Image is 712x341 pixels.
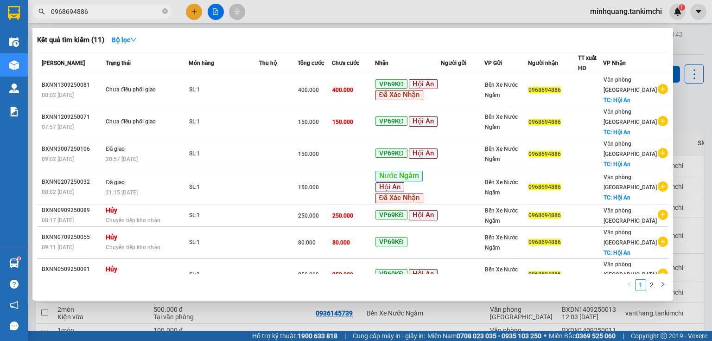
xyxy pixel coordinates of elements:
[409,116,438,127] span: Hội An
[10,322,19,330] span: message
[528,212,561,219] span: 0968694886
[37,35,104,45] h3: Kết quả tìm kiếm ( 11 )
[106,233,117,241] strong: Hủy
[189,85,259,95] div: SL: 1
[106,217,160,224] span: Chuyển tiếp kho nhận
[604,77,657,93] span: Văn phòng [GEOGRAPHIC_DATA]
[604,97,630,103] span: TC: Hội An
[658,148,668,158] span: plus-circle
[658,181,668,192] span: plus-circle
[106,60,131,66] span: Trạng thái
[658,269,668,279] span: plus-circle
[189,117,259,127] div: SL: 1
[485,207,518,224] span: Bến Xe Nước Ngầm
[51,6,160,17] input: Tìm tên, số ĐT hoặc mã đơn
[484,60,502,66] span: VP Gửi
[604,250,630,256] span: TC: Hội An
[528,119,561,125] span: 0968694886
[42,144,103,154] div: BXNN3007250106
[528,184,561,190] span: 0968694886
[578,55,597,71] span: TT xuất HĐ
[106,179,125,186] span: Đã giao
[42,189,74,195] span: 08:02 [DATE]
[375,182,404,193] span: Hội An
[298,151,319,157] span: 150.000
[604,141,657,157] span: Văn phòng [GEOGRAPHIC_DATA]
[409,269,438,279] span: Hội An
[375,193,424,203] span: Đã Xác Nhận
[9,107,19,116] img: solution-icon
[375,60,388,66] span: Nhãn
[636,280,646,290] a: 1
[604,129,630,135] span: TC: Hội An
[42,92,74,98] span: 08:02 [DATE]
[528,239,561,245] span: 0968694886
[162,8,168,14] span: close-circle
[9,258,19,268] img: warehouse-icon
[42,206,103,215] div: BXNN0909250089
[106,244,160,251] span: Chuyển tiếp kho nhận
[627,282,632,287] span: left
[409,79,438,90] span: Hội An
[485,234,518,251] span: Bến Xe Nước Ngầm
[647,280,657,290] a: 2
[624,279,635,290] li: Previous Page
[42,264,103,274] div: BXNN0509250091
[375,210,407,219] span: VP69KĐ
[375,269,407,278] span: VP69KĐ
[42,244,74,251] span: 09:11 [DATE]
[332,60,359,66] span: Chưa cước
[42,124,74,130] span: 07:57 [DATE]
[332,271,353,278] span: 250.000
[130,37,137,43] span: down
[660,282,666,287] span: right
[485,146,518,162] span: Bến Xe Nước Ngầm
[38,8,45,15] span: search
[298,212,319,219] span: 250.000
[298,184,319,191] span: 150.000
[106,206,117,214] strong: Hủy
[658,237,668,247] span: plus-circle
[657,279,668,290] li: Next Page
[375,171,423,181] span: Nước Ngầm
[42,217,74,224] span: 08:17 [DATE]
[106,156,138,162] span: 20:57 [DATE]
[485,179,518,196] span: Bến Xe Nước Ngầm
[189,270,259,280] div: SL: 1
[375,79,407,89] span: VP69KĐ
[332,239,350,246] span: 80.000
[298,239,316,246] span: 80.000
[528,151,561,157] span: 0968694886
[375,90,424,100] span: Đã Xác Nhận
[259,60,277,66] span: Thu hộ
[189,238,259,248] div: SL: 1
[658,84,668,94] span: plus-circle
[9,60,19,70] img: warehouse-icon
[298,60,324,66] span: Tổng cước
[162,7,168,16] span: close-circle
[10,301,19,309] span: notification
[298,87,319,93] span: 400.000
[604,207,657,224] span: Văn phòng [GEOGRAPHIC_DATA]
[42,60,85,66] span: [PERSON_NAME]
[604,261,657,278] span: Văn phòng [GEOGRAPHIC_DATA]
[375,116,407,126] span: VP69KĐ
[10,280,19,289] span: question-circle
[106,117,175,127] div: Chưa điều phối giao
[604,109,657,125] span: Văn phòng [GEOGRAPHIC_DATA]
[42,112,103,122] div: BXNN1209250071
[604,161,630,167] span: TC: Hội An
[42,156,74,162] span: 09:02 [DATE]
[604,174,657,191] span: Văn phòng [GEOGRAPHIC_DATA]
[298,119,319,125] span: 150.000
[42,232,103,242] div: BXNN0709250055
[332,212,353,219] span: 250.000
[106,189,138,196] span: 21:15 [DATE]
[9,37,19,47] img: warehouse-icon
[106,146,125,152] span: Đã giao
[189,149,259,159] div: SL: 1
[604,194,630,201] span: TC: Hội An
[106,85,175,95] div: Chưa điều phối giao
[104,32,144,47] button: Bộ lọcdown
